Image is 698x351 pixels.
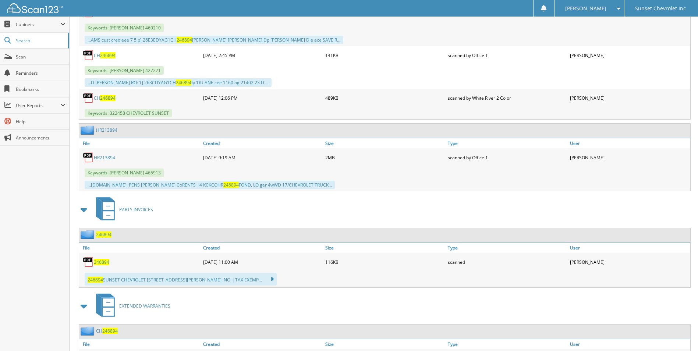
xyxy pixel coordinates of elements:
[201,138,323,148] a: Created
[16,118,65,125] span: Help
[635,6,686,11] span: Sunset Chevrolet Inc
[446,255,568,269] div: scanned
[83,256,94,267] img: PDF.png
[81,326,96,336] img: folder2.png
[16,135,65,141] span: Announcements
[83,92,94,103] img: PDF.png
[96,231,111,238] a: 246894
[323,243,446,253] a: Size
[100,52,116,58] span: 246894
[568,255,690,269] div: [PERSON_NAME]
[446,150,568,165] div: scanned by Office 1
[85,78,272,87] div: ...D [PERSON_NAME] RO: 1] 263CDYAG1CH fy ‘DU ANE cee 1160 og 21402 23 D ...
[223,182,239,188] span: 246894
[102,328,118,334] span: 246894
[177,37,192,43] span: 246894
[88,277,103,283] span: 246894
[85,36,343,44] div: ...AMS cust creo eee 7 5 p] 26E3EDYAG1CH [PERSON_NAME] [PERSON_NAME] Dp [PERSON_NAME] Die ace SAV...
[16,54,65,60] span: Scan
[568,91,690,105] div: [PERSON_NAME]
[201,255,323,269] div: [DATE] 11:00 AM
[94,52,116,58] a: CH246894
[94,259,109,265] a: 246894
[92,291,170,320] a: EXTENDED WARRANTIES
[119,303,170,309] span: EXTENDED WARRANTIES
[83,152,94,163] img: PDF.png
[201,48,323,63] div: [DATE] 2:45 PM
[201,339,323,349] a: Created
[323,48,446,63] div: 141KB
[94,95,116,101] a: CH246894
[92,195,153,224] a: PARTS INVOICES
[201,150,323,165] div: [DATE] 9:19 AM
[81,230,96,239] img: folder2.png
[79,138,201,148] a: File
[568,339,690,349] a: User
[323,91,446,105] div: 489KB
[446,91,568,105] div: scanned by White River 2 Color
[323,339,446,349] a: Size
[201,243,323,253] a: Created
[568,48,690,63] div: [PERSON_NAME]
[81,125,96,135] img: folder2.png
[446,138,568,148] a: Type
[119,206,153,213] span: PARTS INVOICES
[16,38,64,44] span: Search
[94,155,115,161] a: HR213894
[446,243,568,253] a: Type
[100,95,116,101] span: 246894
[85,181,335,189] div: ...[DOMAIN_NAME]. PENS [PERSON_NAME] CoRENTS +4 KCKCOHR FOND, LO ger 4wWD 17/CHEVROLET TRUCK...
[7,3,63,13] img: scan123-logo-white.svg
[16,21,60,28] span: Cabinets
[323,138,446,148] a: Size
[85,169,164,177] span: Keywords: [PERSON_NAME] 465913
[446,48,568,63] div: scanned by Office 1
[85,66,164,75] span: Keywords: [PERSON_NAME] 427271
[79,339,201,349] a: File
[85,273,277,286] div: SUNSET CHEVROLET [STREET_ADDRESS][PERSON_NAME]. NO. |TAX EXEMP...
[323,255,446,269] div: 116KB
[323,150,446,165] div: 2MB
[568,243,690,253] a: User
[565,6,606,11] span: [PERSON_NAME]
[201,91,323,105] div: [DATE] 12:06 PM
[16,70,65,76] span: Reminders
[568,150,690,165] div: [PERSON_NAME]
[85,109,172,117] span: Keywords: 322458 CHEVROLET SUNSET
[96,127,117,133] a: HR213894
[16,86,65,92] span: Bookmarks
[83,50,94,61] img: PDF.png
[176,79,191,86] span: 246894
[568,138,690,148] a: User
[79,243,201,253] a: File
[96,328,118,334] a: CH246894
[16,102,60,109] span: User Reports
[446,339,568,349] a: Type
[85,24,164,32] span: Keywords: [PERSON_NAME] 460210
[661,316,698,351] iframe: Chat Widget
